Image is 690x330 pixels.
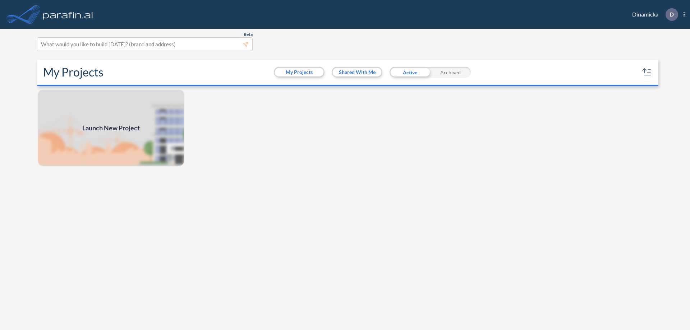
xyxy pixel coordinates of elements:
[275,68,323,76] button: My Projects
[82,123,140,133] span: Launch New Project
[621,8,685,21] div: Dinamicka
[37,89,185,167] a: Launch New Project
[333,68,381,76] button: Shared With Me
[390,67,430,78] div: Active
[41,7,95,22] img: logo
[37,89,185,167] img: add
[430,67,471,78] div: Archived
[244,32,253,37] span: Beta
[43,65,103,79] h2: My Projects
[670,11,674,18] p: D
[641,66,653,78] button: sort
